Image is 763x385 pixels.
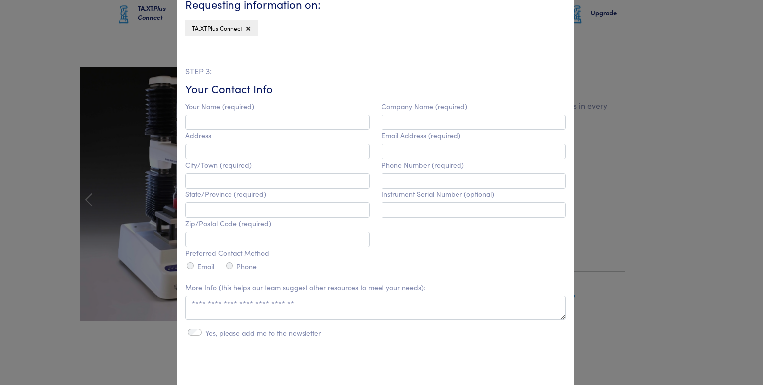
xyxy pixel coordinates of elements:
span: TA.XTPlus Connect [192,24,242,32]
label: State/Province (required) [185,190,266,198]
p: STEP 3: [185,65,566,78]
label: Phone Number (required) [381,161,464,169]
label: Email [197,262,214,271]
label: Address [185,131,211,140]
label: Instrument Serial Number (optional) [381,190,494,198]
label: Your Name (required) [185,102,254,111]
label: Company Name (required) [381,102,467,111]
label: Email Address (required) [381,131,460,140]
label: Phone [236,262,257,271]
label: Yes, please add me to the newsletter [205,329,321,337]
label: Zip/Postal Code (required) [185,219,271,228]
label: More Info (this helps our team suggest other resources to meet your needs): [185,283,426,292]
label: Preferred Contact Method [185,249,269,257]
h6: Your Contact Info [185,81,566,97]
label: City/Town (required) [185,161,252,169]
